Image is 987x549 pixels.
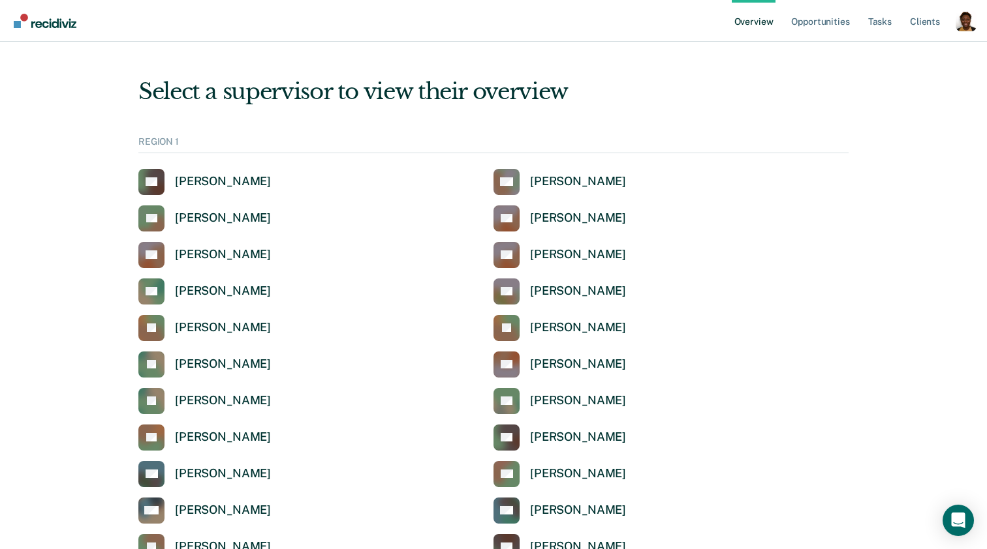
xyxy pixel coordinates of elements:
div: [PERSON_NAME] [175,320,271,335]
div: [PERSON_NAME] [175,284,271,299]
a: [PERSON_NAME] [138,315,271,341]
div: [PERSON_NAME] [175,211,271,226]
div: Select a supervisor to view their overview [138,78,849,105]
div: [PERSON_NAME] [530,174,626,189]
a: [PERSON_NAME] [138,388,271,414]
div: [PERSON_NAME] [530,211,626,226]
a: [PERSON_NAME] [493,497,626,524]
a: [PERSON_NAME] [493,461,626,487]
a: [PERSON_NAME] [138,424,271,451]
div: [PERSON_NAME] [175,466,271,481]
a: [PERSON_NAME] [138,205,271,231]
a: [PERSON_NAME] [493,315,626,341]
div: [PERSON_NAME] [175,247,271,262]
a: [PERSON_NAME] [138,461,271,487]
div: [PERSON_NAME] [530,357,626,372]
div: [PERSON_NAME] [175,357,271,372]
a: [PERSON_NAME] [493,388,626,414]
div: Open Intercom Messenger [943,505,974,536]
div: [PERSON_NAME] [175,503,271,518]
div: [PERSON_NAME] [530,247,626,262]
div: [PERSON_NAME] [175,430,271,445]
a: [PERSON_NAME] [138,169,271,195]
img: Recidiviz [14,14,76,28]
a: [PERSON_NAME] [493,351,626,378]
a: [PERSON_NAME] [138,497,271,524]
a: [PERSON_NAME] [138,351,271,378]
div: [PERSON_NAME] [175,174,271,189]
div: [PERSON_NAME] [530,430,626,445]
a: [PERSON_NAME] [138,278,271,304]
div: [PERSON_NAME] [530,284,626,299]
a: [PERSON_NAME] [493,424,626,451]
div: [PERSON_NAME] [530,320,626,335]
div: [PERSON_NAME] [530,503,626,518]
div: [PERSON_NAME] [175,393,271,408]
a: [PERSON_NAME] [493,169,626,195]
div: REGION 1 [138,136,849,153]
div: [PERSON_NAME] [530,393,626,408]
a: [PERSON_NAME] [493,278,626,304]
div: [PERSON_NAME] [530,466,626,481]
a: [PERSON_NAME] [493,205,626,231]
button: Profile dropdown button [956,10,977,31]
a: [PERSON_NAME] [493,242,626,268]
a: [PERSON_NAME] [138,242,271,268]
